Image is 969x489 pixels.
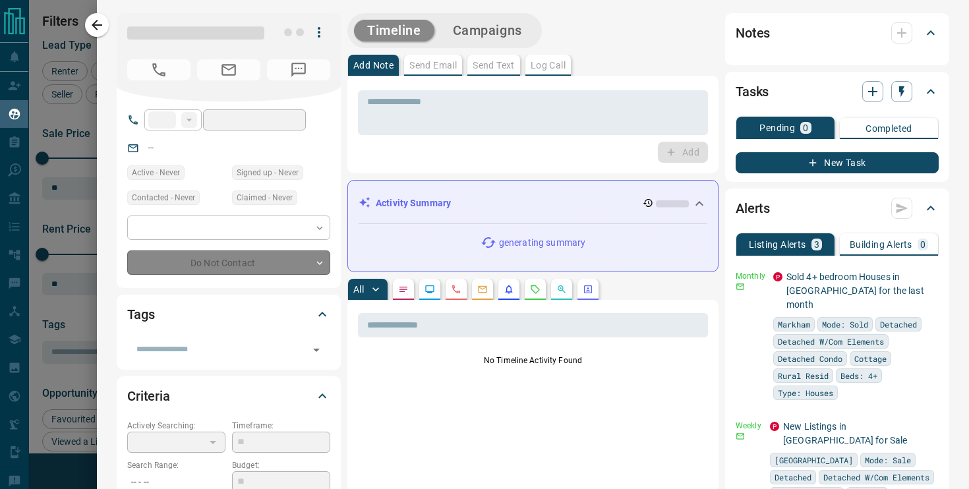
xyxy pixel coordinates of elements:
svg: Emails [477,284,488,295]
p: All [353,285,364,294]
span: Type: Houses [778,386,833,399]
div: Alerts [736,192,939,224]
p: No Timeline Activity Found [358,355,708,366]
span: Beds: 4+ [840,369,877,382]
span: [GEOGRAPHIC_DATA] [775,453,853,467]
a: New Listings in [GEOGRAPHIC_DATA] for Sale [783,421,907,446]
p: Timeframe: [232,420,330,432]
p: Monthly [736,270,765,282]
span: Rural Resid [778,369,829,382]
div: property.ca [770,422,779,431]
div: Notes [736,17,939,49]
a: Sold 4+ bedroom Houses in [GEOGRAPHIC_DATA] for the last month [786,272,924,310]
svg: Listing Alerts [504,284,514,295]
span: No Number [267,59,330,80]
p: Actively Searching: [127,420,225,432]
p: Search Range: [127,459,225,471]
svg: Agent Actions [583,284,593,295]
div: Activity Summary [359,191,707,216]
p: Activity Summary [376,196,451,210]
p: Completed [866,124,912,133]
p: 0 [920,240,925,249]
span: Cottage [854,352,887,365]
div: Tags [127,299,330,330]
h2: Notes [736,22,770,43]
span: No Number [127,59,191,80]
button: Open [307,341,326,359]
span: Detached [775,471,811,484]
span: Detached W/Com Elements [778,335,884,348]
span: Contacted - Never [132,191,195,204]
span: No Email [197,59,260,80]
h2: Tasks [736,81,769,102]
svg: Email [736,282,745,291]
span: Active - Never [132,166,180,179]
p: Building Alerts [850,240,912,249]
h2: Criteria [127,386,170,407]
h2: Alerts [736,198,770,219]
p: Pending [759,123,795,132]
p: generating summary [499,236,585,250]
svg: Requests [530,284,541,295]
svg: Email [736,432,745,441]
span: Claimed - Never [237,191,293,204]
p: Budget: [232,459,330,471]
div: Tasks [736,76,939,107]
p: Weekly [736,420,762,432]
p: Add Note [353,61,394,70]
div: property.ca [773,272,782,281]
span: Signed up - Never [237,166,299,179]
button: New Task [736,152,939,173]
span: Mode: Sale [865,453,911,467]
span: Mode: Sold [822,318,868,331]
span: Markham [778,318,810,331]
svg: Notes [398,284,409,295]
span: Detached W/Com Elements [823,471,929,484]
h2: Tags [127,304,154,325]
svg: Lead Browsing Activity [425,284,435,295]
p: Listing Alerts [749,240,806,249]
p: 3 [814,240,819,249]
button: Campaigns [440,20,535,42]
p: 0 [803,123,808,132]
a: -- [148,142,154,153]
div: Criteria [127,380,330,412]
div: Do Not Contact [127,250,330,275]
svg: Opportunities [556,284,567,295]
svg: Calls [451,284,461,295]
span: Detached [880,318,917,331]
button: Timeline [354,20,434,42]
span: Detached Condo [778,352,842,365]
